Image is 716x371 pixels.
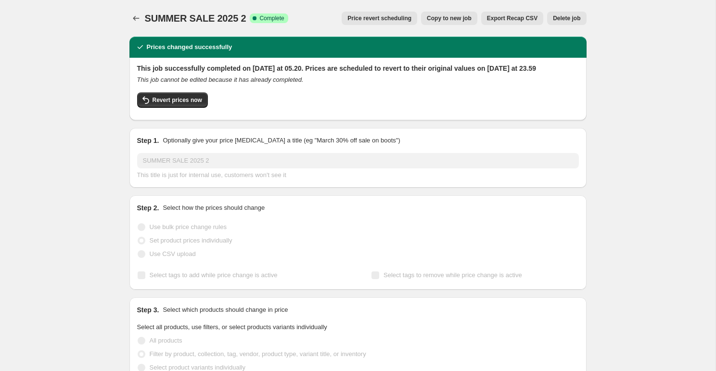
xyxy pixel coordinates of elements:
span: Select tags to remove while price change is active [384,271,522,279]
h2: Step 1. [137,136,159,145]
span: Select product variants individually [150,364,245,371]
h2: Step 3. [137,305,159,315]
span: Use CSV upload [150,250,196,257]
span: Select all products, use filters, or select products variants individually [137,323,327,331]
span: Copy to new job [427,14,472,22]
span: Select tags to add while price change is active [150,271,278,279]
span: Delete job [553,14,580,22]
span: Revert prices now [153,96,202,104]
i: This job cannot be edited because it has already completed. [137,76,304,83]
span: Export Recap CSV [487,14,537,22]
button: Delete job [547,12,586,25]
input: 30% off holiday sale [137,153,579,168]
span: This title is just for internal use, customers won't see it [137,171,286,179]
button: Revert prices now [137,92,208,108]
button: Price revert scheduling [342,12,417,25]
button: Price change jobs [129,12,143,25]
span: Complete [259,14,284,22]
button: Copy to new job [421,12,477,25]
span: All products [150,337,182,344]
span: SUMMER SALE 2025 2 [145,13,246,24]
span: Use bulk price change rules [150,223,227,230]
span: Filter by product, collection, tag, vendor, product type, variant title, or inventory [150,350,366,358]
button: Export Recap CSV [481,12,543,25]
p: Select how the prices should change [163,203,265,213]
span: Price revert scheduling [347,14,411,22]
h2: Prices changed successfully [147,42,232,52]
h2: This job successfully completed on [DATE] at 05.20. Prices are scheduled to revert to their origi... [137,64,579,73]
span: Set product prices individually [150,237,232,244]
h2: Step 2. [137,203,159,213]
p: Select which products should change in price [163,305,288,315]
p: Optionally give your price [MEDICAL_DATA] a title (eg "March 30% off sale on boots") [163,136,400,145]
